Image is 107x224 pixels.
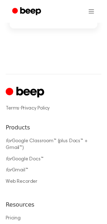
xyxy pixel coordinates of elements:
[6,106,19,111] a: Terms
[6,139,88,151] a: forGoogle Classroom™ (plus Docs™ + Gmail™)
[6,86,46,100] a: Cruip
[6,139,12,144] i: for
[6,105,101,112] div: ·
[6,201,101,209] h6: Resources
[6,168,28,173] a: forGmail™
[83,3,100,20] button: Open menu
[7,5,47,18] a: Beep
[6,216,21,221] a: Pricing
[6,168,12,173] i: for
[6,157,12,162] i: for
[21,106,50,111] a: Privacy Policy
[6,179,37,184] a: Web Recorder
[6,157,44,162] a: forGoogle Docs™
[6,123,101,132] h6: Products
